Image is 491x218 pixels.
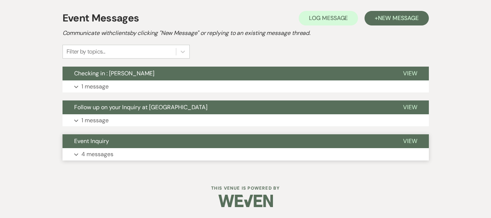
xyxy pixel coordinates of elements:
[74,137,109,145] span: Event Inquiry
[63,134,391,148] button: Event Inquiry
[81,150,113,159] p: 4 messages
[378,14,418,22] span: New Message
[67,47,105,56] div: Filter by topics...
[403,103,417,111] span: View
[81,116,109,125] p: 1 message
[403,137,417,145] span: View
[403,70,417,77] span: View
[391,134,429,148] button: View
[63,114,429,127] button: 1 message
[391,100,429,114] button: View
[365,11,428,25] button: +New Message
[299,11,358,25] button: Log Message
[74,103,208,111] span: Follow up on your Inquiry at [GEOGRAPHIC_DATA]
[63,148,429,160] button: 4 messages
[63,29,429,37] h2: Communicate with clients by clicking "New Message" or replying to an existing message thread.
[74,70,154,77] span: Checking in : [PERSON_NAME]
[391,67,429,80] button: View
[218,188,273,214] img: Weven Logo
[81,82,109,91] p: 1 message
[63,80,429,93] button: 1 message
[309,14,348,22] span: Log Message
[63,11,139,26] h1: Event Messages
[63,67,391,80] button: Checking in : [PERSON_NAME]
[63,100,391,114] button: Follow up on your Inquiry at [GEOGRAPHIC_DATA]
